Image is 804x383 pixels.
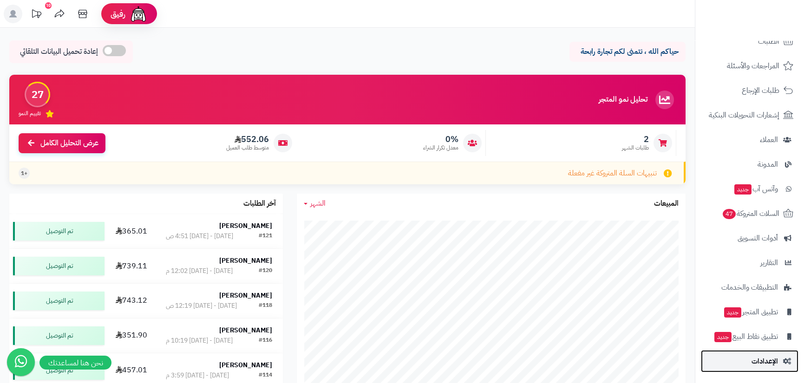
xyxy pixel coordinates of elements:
h3: آخر الطلبات [243,200,276,208]
div: #120 [259,266,272,276]
span: تقييم النمو [19,110,41,117]
a: تطبيق المتجرجديد [701,301,798,323]
td: 743.12 [108,284,155,318]
div: [DATE] - [DATE] 4:51 ص [166,232,233,241]
p: حياكم الله ، نتمنى لكم تجارة رابحة [576,46,679,57]
span: جديد [714,332,732,342]
span: المراجعات والأسئلة [727,59,779,72]
span: معدل تكرار الشراء [423,144,458,152]
a: التطبيقات والخدمات [701,276,798,299]
span: التقارير [760,256,778,269]
a: المراجعات والأسئلة [701,55,798,77]
span: تطبيق نقاط البيع [713,330,778,343]
a: السلات المتروكة47 [701,202,798,225]
div: [DATE] - [DATE] 3:59 م [166,371,229,380]
strong: [PERSON_NAME] [219,360,272,370]
div: #121 [259,232,272,241]
a: إشعارات التحويلات البنكية [701,104,798,126]
h3: تحليل نمو المتجر [599,96,647,104]
span: السلات المتروكة [722,207,779,220]
img: ai-face.png [129,5,148,23]
a: التقارير [701,252,798,274]
a: طلبات الإرجاع [701,79,798,102]
td: 351.90 [108,318,155,353]
span: تطبيق المتجر [723,305,778,318]
span: إشعارات التحويلات البنكية [709,109,779,122]
div: #114 [259,371,272,380]
div: 10 [45,2,52,9]
td: 739.11 [108,249,155,283]
div: #116 [259,336,272,345]
span: طلبات الإرجاع [742,84,779,97]
div: تم التوصيل [13,361,105,380]
span: +1 [21,169,27,177]
a: عرض التحليل الكامل [19,133,105,153]
span: إعادة تحميل البيانات التلقائي [20,46,98,57]
a: أدوات التسويق [701,227,798,249]
a: المدونة [701,153,798,175]
span: العملاء [760,133,778,146]
strong: [PERSON_NAME] [219,256,272,266]
span: التطبيقات والخدمات [721,281,778,294]
a: العملاء [701,129,798,151]
div: [DATE] - [DATE] 10:19 م [166,336,233,345]
span: 552.06 [226,134,269,144]
td: 365.01 [108,214,155,248]
span: الطلبات [758,35,779,48]
div: [DATE] - [DATE] 12:19 ص [166,301,237,311]
span: 2 [622,134,649,144]
span: وآتس آب [733,182,778,195]
span: أدوات التسويق [738,232,778,245]
span: الشهر [310,198,326,209]
div: #118 [259,301,272,311]
strong: [PERSON_NAME] [219,221,272,231]
span: 0% [423,134,458,144]
div: تم التوصيل [13,222,105,240]
strong: [PERSON_NAME] [219,325,272,335]
div: تم التوصيل [13,257,105,275]
div: تم التوصيل [13,326,105,345]
a: وآتس آبجديد [701,178,798,200]
span: رفيق [111,8,125,19]
span: المدونة [758,158,778,171]
span: تنبيهات السلة المتروكة غير مفعلة [568,168,657,179]
span: عرض التحليل الكامل [40,138,98,149]
span: جديد [734,184,752,195]
div: [DATE] - [DATE] 12:02 م [166,266,233,276]
span: جديد [724,307,741,318]
span: متوسط طلب العميل [226,144,269,152]
span: الإعدادات [752,355,778,368]
a: الإعدادات [701,350,798,372]
a: الطلبات [701,30,798,52]
strong: [PERSON_NAME] [219,291,272,300]
a: تطبيق نقاط البيعجديد [701,325,798,348]
a: تحديثات المنصة [25,5,48,26]
div: تم التوصيل [13,292,105,310]
h3: المبيعات [654,200,679,208]
span: 47 [723,209,736,219]
a: الشهر [304,198,326,209]
span: طلبات الشهر [622,144,649,152]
